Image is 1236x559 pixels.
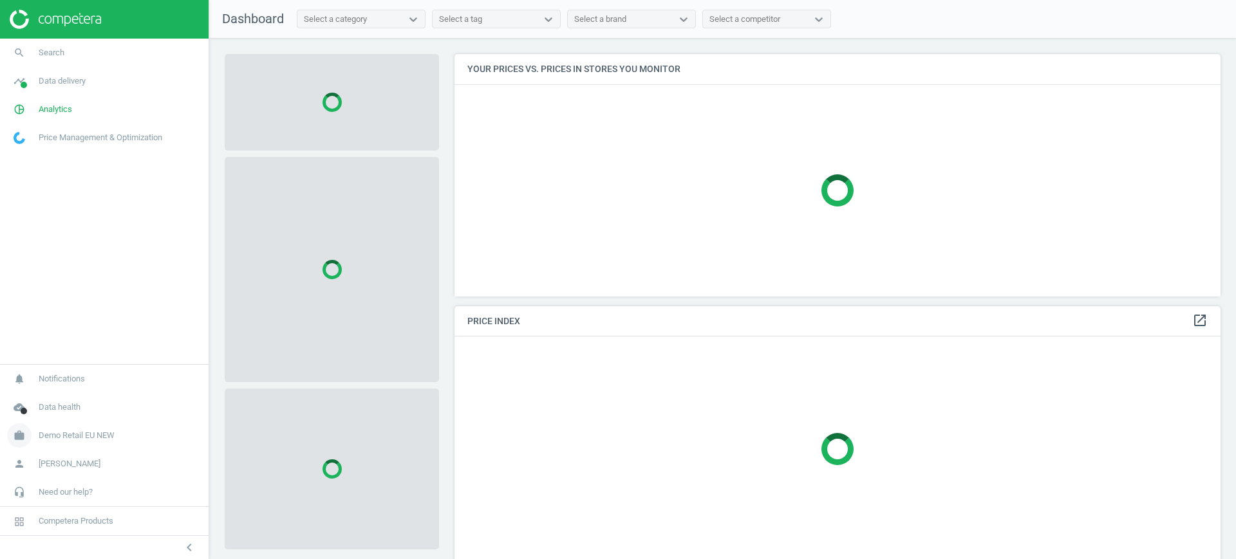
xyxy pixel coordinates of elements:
[39,75,86,87] span: Data delivery
[39,486,93,498] span: Need our help?
[7,69,32,93] i: timeline
[1192,313,1208,328] i: open_in_new
[7,97,32,122] i: pie_chart_outlined
[222,11,284,26] span: Dashboard
[39,47,64,59] span: Search
[7,423,32,448] i: work
[1192,313,1208,329] a: open_in_new
[7,480,32,504] i: headset_mic
[173,539,205,556] button: chevron_left
[39,430,115,441] span: Demo Retail EU NEW
[7,452,32,476] i: person
[39,132,162,143] span: Price Management & Optimization
[574,14,626,25] div: Select a brand
[39,401,80,413] span: Data health
[454,54,1221,84] h4: Your prices vs. prices in stores you monitor
[14,132,25,144] img: wGWNvw8QSZomAAAAABJRU5ErkJggg==
[7,395,32,419] i: cloud_done
[439,14,482,25] div: Select a tag
[304,14,367,25] div: Select a category
[39,458,100,470] span: [PERSON_NAME]
[39,373,85,385] span: Notifications
[454,306,1221,336] h4: Price Index
[7,367,32,391] i: notifications
[39,515,113,527] span: Competera Products
[7,41,32,65] i: search
[39,104,72,115] span: Analytics
[182,540,197,555] i: chevron_left
[10,10,101,29] img: ajHJNr6hYgQAAAAASUVORK5CYII=
[709,14,780,25] div: Select a competitor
